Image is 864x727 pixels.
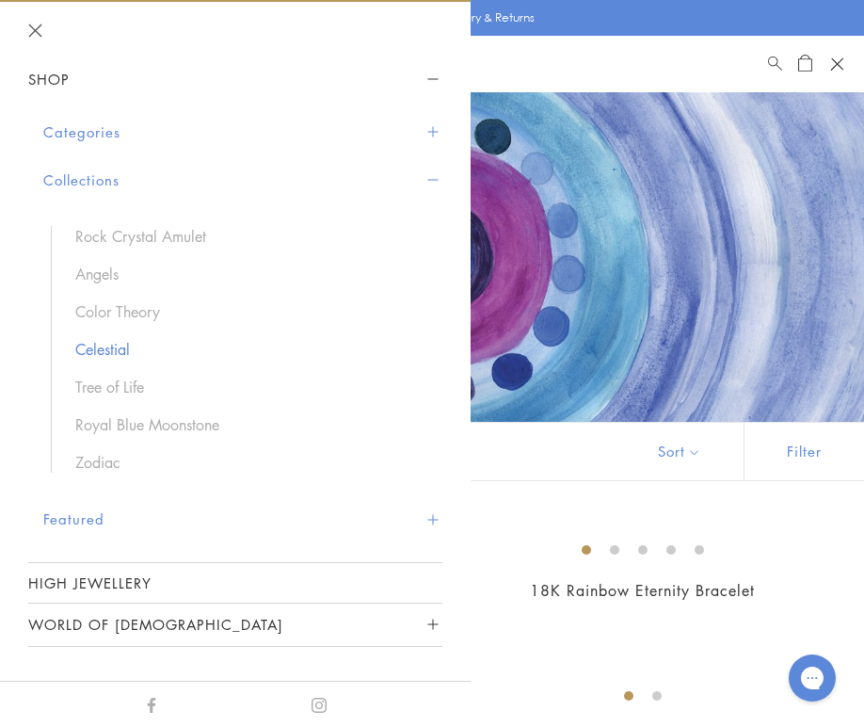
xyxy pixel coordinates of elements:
a: 18K Rainbow Eternity Bracelet [530,580,755,601]
a: Open Shopping Bag [798,53,812,75]
button: Categories [43,108,442,156]
a: Angels [75,264,424,284]
a: Instagram [312,693,327,714]
a: Rock Crystal Amulet [75,226,424,247]
a: High Jewellery [28,563,442,603]
a: Account [28,673,442,694]
nav: Sidebar navigation [28,58,442,647]
a: Facebook [144,693,159,714]
a: Search [768,53,782,75]
button: Collections [43,156,442,204]
button: Show filters [744,423,864,480]
iframe: Gorgias live chat messenger [779,648,845,708]
button: Open navigation [823,50,851,78]
button: Shop [28,58,442,101]
button: Show sort by [616,423,744,480]
button: Close navigation [28,24,42,38]
a: Tree of Life [75,377,424,397]
a: Royal Blue Moonstone [75,414,424,435]
a: Zodiac [75,452,424,473]
a: Color Theory [75,301,424,322]
a: Celestial [75,339,424,360]
button: Featured [43,495,442,543]
button: World of [DEMOGRAPHIC_DATA] [28,604,442,646]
